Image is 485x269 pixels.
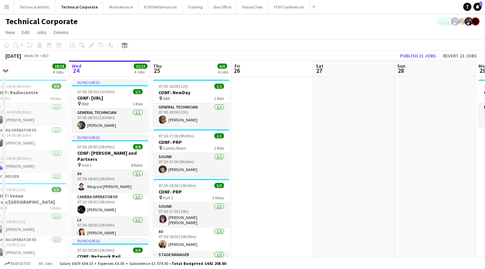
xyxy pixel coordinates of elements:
[153,139,229,145] h3: CONF: PRP
[72,216,148,239] app-card-role: LX1/107:30-18:00 (10h30m)[PERSON_NAME]
[71,67,81,74] span: 24
[3,28,18,37] a: View
[14,0,55,14] button: Technical Artistic
[55,0,104,14] button: Technical Corporate
[214,96,224,101] span: 1 Role
[36,29,47,35] span: Jobs
[82,101,88,106] span: BBR
[50,205,61,211] span: 5 Roles
[72,170,148,193] app-card-role: AV1/107:30-18:00 (10h30m)Wing sze [PERSON_NAME]
[50,96,61,101] span: 9 Roles
[134,69,147,74] div: 4 Jobs
[72,109,148,132] app-card-role: General Technician1/107:00-18:30 (11h30m)[PERSON_NAME]
[51,28,71,37] a: Comms
[440,51,480,60] button: Revert 21 jobs
[5,16,78,27] h1: Technical Corporate
[444,17,452,26] app-user-avatar: Liveforce Admin
[471,17,480,26] app-user-avatar: Gabrielle Barr
[42,53,49,58] div: BST
[19,28,32,37] a: Edit
[172,261,226,266] span: Total Budgeted £641 208.60
[214,183,224,188] span: 3/3
[134,64,147,69] span: 13/13
[153,203,229,228] app-card-role: Sound1/107:30-17:30 (10h)[PERSON_NAME] [PERSON_NAME]
[82,163,92,168] span: Hall 1
[153,228,229,251] app-card-role: AV1/107:30-18:00 (10h30m)[PERSON_NAME]
[153,129,229,176] app-job-card: 07:30-17:00 (9h30m)1/1CONF: PRP Gallery Room1 RoleSound1/107:30-17:00 (9h30m)[PERSON_NAME]
[22,29,30,35] span: Edit
[133,144,143,149] span: 8/8
[269,0,310,14] button: FOH Conferences
[77,89,115,94] span: 07:00-18:30 (11h30m)
[315,67,323,74] span: 27
[152,67,162,74] span: 25
[153,189,229,195] h3: CONF: PRP
[163,146,186,151] span: Gallery Room
[3,260,32,267] button: Budgeted
[451,17,459,26] app-user-avatar: Zubair PERM Dhalla
[60,261,226,266] div: Salary £639 634.10 + Expenses £0.00 + Subsistence £1 574.50 =
[0,205,7,211] span: BBR
[159,133,194,138] span: 07:30-17:00 (9h30m)
[5,29,15,35] span: View
[397,51,439,60] button: Publish 21 jobs
[217,64,227,69] span: 6/6
[11,261,31,266] span: Budgeted
[163,96,170,101] span: BBR
[153,80,229,127] app-job-card: 07:00-18:00 (11h)1/1CONF: NewDay BBR1 RoleGeneral Technician1/107:00-18:00 (11h)[PERSON_NAME]
[473,3,482,11] a: 7
[153,89,229,96] h3: CONF: NewDay
[208,0,237,14] button: Box Office
[72,80,148,85] div: In progress
[5,52,21,59] div: [DATE]
[153,153,229,176] app-card-role: Sound1/107:30-17:00 (9h30m)[PERSON_NAME]
[34,28,49,37] a: Jobs
[131,163,143,168] span: 8 Roles
[397,63,405,69] span: Sun
[77,248,115,253] span: 07:30-18:00 (10h30m)
[72,95,148,101] h3: CONF: [URL]
[104,0,139,14] button: Maintenance
[22,53,39,58] span: Week 39
[52,64,66,69] span: 18/18
[458,17,466,26] app-user-avatar: Zubair PERM Dhalla
[465,17,473,26] app-user-avatar: Zubair PERM Dhalla
[72,135,148,140] div: In progress
[72,135,148,235] app-job-card: In progress07:30-18:00 (10h30m)8/8CONF: [PERSON_NAME] and Partners Hall 18 RolesAV1/107:30-18:00 ...
[233,67,240,74] span: 26
[77,144,115,149] span: 07:30-18:00 (10h30m)
[53,29,69,35] span: Comms
[159,84,188,89] span: 07:00-18:00 (11h)
[52,84,61,89] span: 9/9
[72,63,81,69] span: Wed
[214,146,224,151] span: 1 Role
[479,2,482,6] span: 7
[159,183,196,188] span: 07:30-18:00 (10h30m)
[218,69,228,74] div: 4 Jobs
[0,96,10,101] span: Hall 1
[52,187,61,192] span: 5/5
[214,133,224,138] span: 1/1
[72,80,148,132] app-job-card: In progress07:00-18:30 (11h30m)1/1CONF: [URL] BBR1 RoleGeneral Technician1/107:00-18:30 (11h30m)[...
[72,253,148,259] h3: CONF: Network Rail
[133,248,143,253] span: 3/3
[72,193,148,216] app-card-role: Camera Operator FD1/107:30-18:00 (10h30m)[PERSON_NAME]
[133,89,143,94] span: 1/1
[214,84,224,89] span: 1/1
[139,0,182,14] button: FOH Performances
[153,103,229,127] app-card-role: General Technician1/107:00-18:00 (11h)[PERSON_NAME]
[133,101,143,106] span: 1 Role
[237,0,269,14] button: House Crew
[72,238,148,243] div: In progress
[437,17,446,26] app-user-avatar: Visitor Services
[72,150,148,162] h3: CONF: [PERSON_NAME] and Partners
[212,195,224,200] span: 3 Roles
[182,0,208,14] button: Training
[53,69,66,74] div: 4 Jobs
[163,195,173,200] span: Hall 1
[37,261,54,266] span: All jobs
[396,67,405,74] span: 28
